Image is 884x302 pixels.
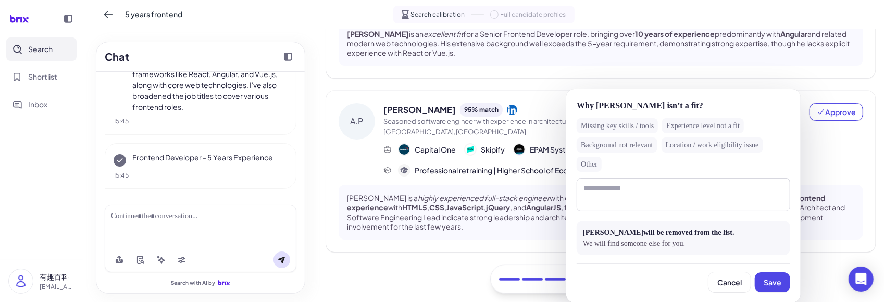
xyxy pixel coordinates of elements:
div: [PERSON_NAME] will be removed from the list. [583,227,784,238]
span: 5 years frontend [125,9,182,20]
div: Missing key skills / tools [577,118,658,133]
h2: Chat [105,49,129,65]
div: Experience level not a fit [662,118,744,133]
p: 有趣百科 [40,271,74,282]
strong: 10 years of experience [635,29,715,39]
div: We will find someone else for you. [583,238,784,249]
span: EPAM Systems [530,144,581,155]
div: Other [577,157,602,172]
div: Why [PERSON_NAME] isn’t a fit? [577,99,790,112]
img: 公司logo [465,144,476,155]
span: Search [28,44,53,55]
p: [EMAIL_ADDRESS][DOMAIN_NAME] [40,282,74,292]
button: Send message [273,251,290,268]
em: excellent fit [424,29,463,39]
button: Save [755,272,790,292]
span: Search with AI by [171,280,216,286]
img: 公司logo [514,144,525,155]
strong: jQuery [486,203,510,212]
div: 15:45 [114,117,288,126]
div: 15:45 [114,171,288,180]
em: highly experienced full-stack engineer [418,193,550,203]
p: Frontend Developer - 5 Years Experience [132,152,288,163]
strong: HTML5 [402,203,427,212]
span: Seasoned software engineer with experience in architecture and management [383,117,629,125]
img: 公司logo [399,144,409,155]
button: Cancel [708,272,751,292]
p: [PERSON_NAME] is a with over 10 years in JavaScript-based technologies, including significant wit... [347,193,855,231]
div: 95 % match [460,103,503,117]
strong: AngularJS [526,203,561,212]
div: Background not relevant [577,137,657,153]
span: Shortlist [28,71,57,82]
span: Professional retraining | Higher School of Economics [415,165,593,176]
div: A.P [339,103,375,140]
span: Approve [817,107,856,117]
span: [GEOGRAPHIC_DATA],[GEOGRAPHIC_DATA],[GEOGRAPHIC_DATA] [383,117,707,136]
button: Shortlist [6,65,77,89]
strong: [PERSON_NAME] [347,29,409,39]
span: Cancel [717,278,742,287]
span: [PERSON_NAME] [383,104,456,116]
p: is an for a Senior Frontend Developer role, bringing over predominantly with and related modern w... [347,29,855,58]
img: user_logo.png [9,269,33,293]
span: Full candidate profiles [501,10,566,19]
button: Collapse chat [280,48,296,65]
span: Skipify [481,144,505,155]
button: Search [6,37,77,61]
div: Location / work eligibility issue [662,137,763,153]
div: Open Intercom Messenger [849,267,874,292]
button: Approve [810,103,863,121]
span: Search calibration [411,10,465,19]
button: Inbox [6,93,77,116]
strong: frontend experience [347,193,825,212]
strong: CSS [429,203,444,212]
strong: Angular [780,29,807,39]
span: Inbox [28,99,47,110]
strong: JavaScript [446,203,484,212]
span: Save [764,278,781,287]
span: Capital One [415,144,456,155]
button: Upload file [111,251,128,268]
